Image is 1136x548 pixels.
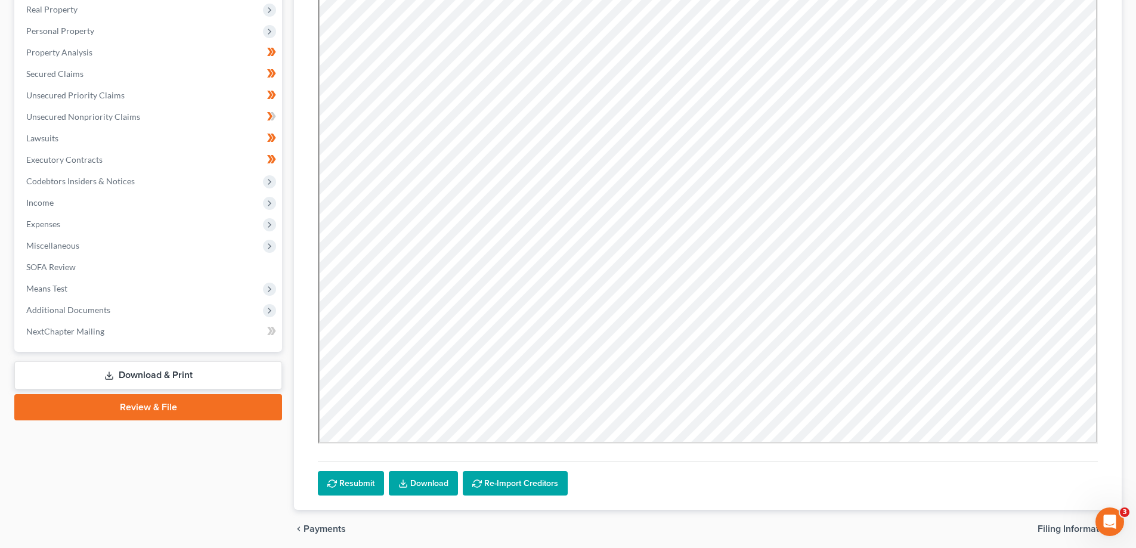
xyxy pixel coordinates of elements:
a: Lawsuits [17,128,282,149]
a: Download & Print [14,361,282,389]
span: Codebtors Insiders & Notices [26,176,135,186]
a: Download [389,471,458,496]
span: SOFA Review [26,262,76,272]
iframe: Intercom live chat [1095,507,1124,536]
a: Executory Contracts [17,149,282,171]
span: Unsecured Priority Claims [26,90,125,100]
span: Miscellaneous [26,240,79,250]
a: Review & File [14,394,282,420]
button: Re-Import Creditors [463,471,568,496]
a: SOFA Review [17,256,282,278]
span: Lawsuits [26,133,58,143]
span: Expenses [26,219,60,229]
span: NextChapter Mailing [26,326,104,336]
span: Income [26,197,54,208]
span: Secured Claims [26,69,83,79]
span: 3 [1120,507,1129,517]
span: Real Property [26,4,78,14]
span: Additional Documents [26,305,110,315]
span: Filing Information [1038,524,1112,534]
span: Means Test [26,283,67,293]
a: NextChapter Mailing [17,321,282,342]
span: Personal Property [26,26,94,36]
span: Unsecured Nonpriority Claims [26,112,140,122]
span: Property Analysis [26,47,92,57]
button: Filing Information chevron_right [1038,524,1122,534]
a: Secured Claims [17,63,282,85]
a: Unsecured Nonpriority Claims [17,106,282,128]
span: Executory Contracts [26,154,103,165]
button: Resubmit [318,471,384,496]
i: chevron_left [294,524,304,534]
button: chevron_left Payments [294,524,346,534]
a: Property Analysis [17,42,282,63]
span: Payments [304,524,346,534]
a: Unsecured Priority Claims [17,85,282,106]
